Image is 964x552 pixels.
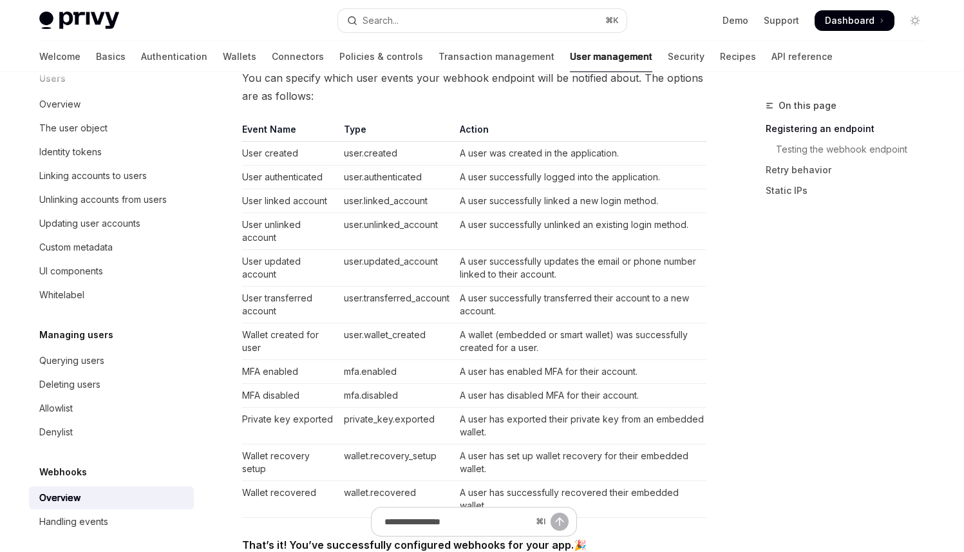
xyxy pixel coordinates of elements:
td: private_key.exported [339,408,455,444]
td: A user successfully logged into the application. [455,166,706,189]
td: A user successfully transferred their account to a new account. [455,287,706,323]
a: Demo [723,14,748,27]
td: A user has disabled MFA for their account. [455,384,706,408]
a: Overview [29,93,194,116]
div: Overview [39,97,80,112]
div: The user object [39,120,108,136]
span: ⌘ K [605,15,619,26]
a: Transaction management [439,41,554,72]
div: Custom metadata [39,240,113,255]
a: User management [570,41,652,72]
td: wallet.recovered [339,481,455,518]
td: MFA enabled [242,360,339,384]
h5: Managing users [39,327,113,343]
a: Denylist [29,421,194,444]
div: Allowlist [39,401,73,416]
a: Unlinking accounts from users [29,188,194,211]
a: Wallets [223,41,256,72]
td: Private key exported [242,408,339,444]
a: Identity tokens [29,140,194,164]
td: user.linked_account [339,189,455,213]
img: light logo [39,12,119,30]
td: Wallet created for user [242,323,339,360]
td: A user has successfully recovered their embedded wallet. [455,481,706,518]
a: Support [764,14,799,27]
td: Wallet recovery setup [242,444,339,481]
div: Whitelabel [39,287,84,303]
td: A user successfully linked a new login method. [455,189,706,213]
div: UI components [39,263,103,279]
span: Dashboard [825,14,874,27]
div: Overview [39,490,80,506]
a: Welcome [39,41,80,72]
a: Retry behavior [766,160,936,180]
a: Registering an endpoint [766,119,936,139]
div: Search... [363,13,399,28]
a: Updating user accounts [29,212,194,235]
div: Querying users [39,353,104,368]
td: user.wallet_created [339,323,455,360]
a: Authentication [141,41,207,72]
td: A user was created in the application. [455,142,706,166]
div: Identity tokens [39,144,102,160]
td: Wallet recovered [242,481,339,518]
a: UI components [29,260,194,283]
th: Event Name [242,123,339,142]
td: user.transferred_account [339,287,455,323]
a: Overview [29,486,194,509]
td: user.created [339,142,455,166]
td: User transferred account [242,287,339,323]
div: Denylist [39,424,73,440]
a: The user object [29,117,194,140]
div: Unlinking accounts from users [39,192,167,207]
td: user.updated_account [339,250,455,287]
span: You can specify which user events your webhook endpoint will be notified about. The options are a... [242,69,706,105]
td: A user has enabled MFA for their account. [455,360,706,384]
a: Linking accounts to users [29,164,194,187]
div: Handling events [39,514,108,529]
input: Ask a question... [384,508,531,536]
a: Handling events [29,510,194,533]
div: Updating user accounts [39,216,140,231]
th: Type [339,123,455,142]
a: Basics [96,41,126,72]
a: Dashboard [815,10,894,31]
a: Recipes [720,41,756,72]
button: Open search [338,9,627,32]
button: Send message [551,513,569,531]
a: Querying users [29,349,194,372]
td: A user has set up wallet recovery for their embedded wallet. [455,444,706,481]
span: On this page [779,98,836,113]
button: Toggle dark mode [905,10,925,31]
td: User linked account [242,189,339,213]
a: Custom metadata [29,236,194,259]
td: A user successfully unlinked an existing login method. [455,213,706,250]
div: Linking accounts to users [39,168,147,184]
td: User updated account [242,250,339,287]
td: MFA disabled [242,384,339,408]
a: Connectors [272,41,324,72]
td: user.unlinked_account [339,213,455,250]
td: A wallet (embedded or smart wallet) was successfully created for a user. [455,323,706,360]
td: A user has exported their private key from an embedded wallet. [455,408,706,444]
a: Policies & controls [339,41,423,72]
a: Static IPs [766,180,936,201]
td: user.authenticated [339,166,455,189]
a: Security [668,41,704,72]
a: Whitelabel [29,283,194,307]
a: Allowlist [29,397,194,420]
td: mfa.enabled [339,360,455,384]
a: Testing the webhook endpoint [766,139,936,160]
h5: Webhooks [39,464,87,480]
div: Deleting users [39,377,100,392]
td: User unlinked account [242,213,339,250]
th: Action [455,123,706,142]
a: API reference [771,41,833,72]
a: Deleting users [29,373,194,396]
td: mfa.disabled [339,384,455,408]
td: A user successfully updates the email or phone number linked to their account. [455,250,706,287]
td: wallet.recovery_setup [339,444,455,481]
td: User created [242,142,339,166]
td: User authenticated [242,166,339,189]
